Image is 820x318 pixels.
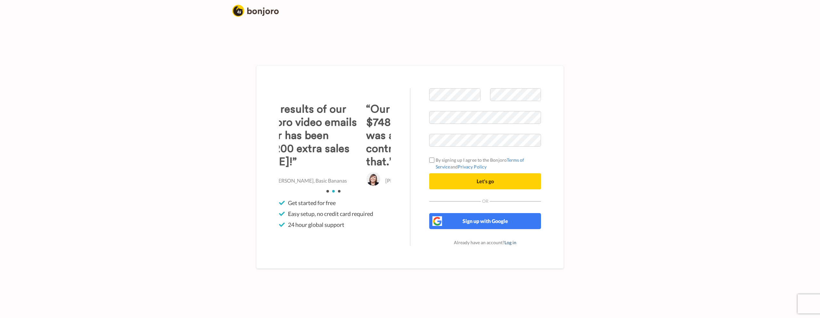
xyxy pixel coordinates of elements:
[232,5,279,17] img: logo_full.png
[288,210,373,218] span: Easy setup, no credit card required
[454,240,516,245] span: Already have an account?
[385,177,466,185] p: [PERSON_NAME], The Virtual Savvy
[504,240,516,245] a: Log in
[481,199,490,203] span: Or
[436,157,524,169] a: Terms of Service
[458,164,487,169] a: Privacy Policy
[366,103,478,168] h3: “Our last launch made $748,000 - Bonjoro was a huge contributing factor in that.”
[477,178,494,184] span: Let's go
[429,158,434,163] input: By signing up I agree to the BonjoroTerms of ServiceandPrivacy Policy
[288,221,344,228] span: 24 hour global support
[274,177,347,185] p: [PERSON_NAME], Basic Bananas
[288,199,336,207] span: Get started for free
[429,173,541,189] button: Let's go
[254,103,366,168] h3: “The results of our Bonjoro video emails so far has been $16,200 extra sales [DATE]!”
[429,157,541,170] label: By signing up I agree to the Bonjoro and
[366,172,381,186] img: Abbey Ashley, The Virtual Savvy
[429,213,541,229] button: Sign up with Google
[463,218,508,224] span: Sign up with Google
